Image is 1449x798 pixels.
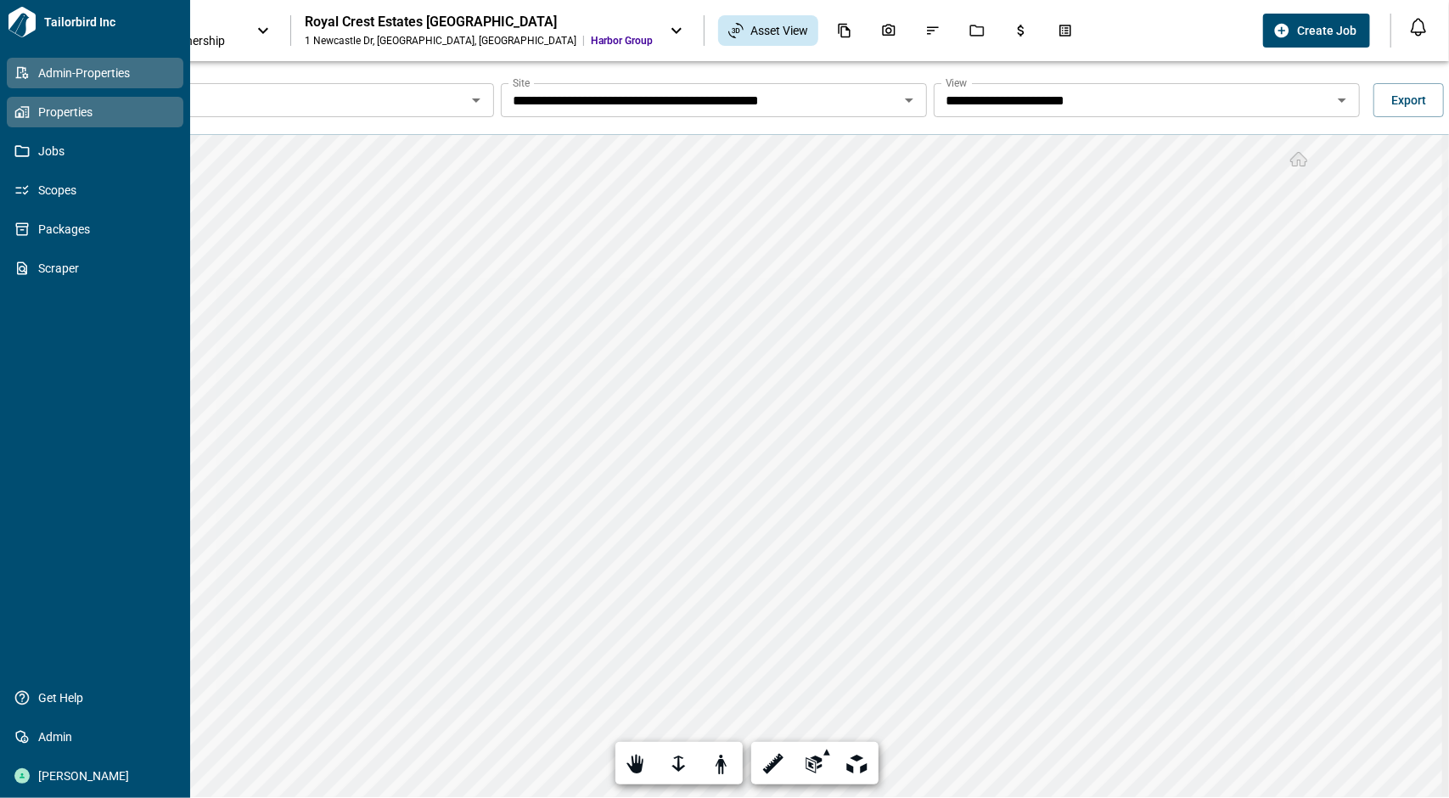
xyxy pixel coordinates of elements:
span: Asset View [750,22,808,39]
a: Properties [7,97,183,127]
label: View [946,76,968,90]
span: Scraper [30,260,167,277]
span: Admin [30,728,167,745]
div: Photos [871,16,907,45]
button: Open [1330,88,1354,112]
span: Harbor Group [591,34,653,48]
span: Properties [30,104,167,121]
div: Jobs [959,16,995,45]
button: Open notification feed [1405,14,1432,41]
button: Create Job [1263,14,1370,48]
span: Get Help [30,689,167,706]
div: 1 Newcastle Dr , [GEOGRAPHIC_DATA] , [GEOGRAPHIC_DATA] [305,34,576,48]
div: Takeoff Center [1047,16,1083,45]
span: [PERSON_NAME] [30,767,167,784]
span: Create Job [1297,22,1356,39]
span: Export [1391,92,1426,109]
span: Jobs [30,143,167,160]
span: Scopes [30,182,167,199]
a: Packages [7,214,183,244]
span: Admin-Properties [30,65,167,81]
a: Admin [7,722,183,752]
div: Asset View [718,15,818,46]
a: Admin-Properties [7,58,183,88]
a: Scraper [7,253,183,284]
span: Tailorbird Inc [37,14,183,31]
div: Royal Crest Estates [GEOGRAPHIC_DATA] [305,14,653,31]
button: Export [1373,83,1444,117]
button: Open [897,88,921,112]
div: Issues & Info [915,16,951,45]
button: Open [464,88,488,112]
a: Scopes [7,175,183,205]
div: Budgets [1003,16,1039,45]
a: Jobs [7,136,183,166]
label: Site [513,76,530,90]
span: Packages [30,221,167,238]
div: Documents [827,16,862,45]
